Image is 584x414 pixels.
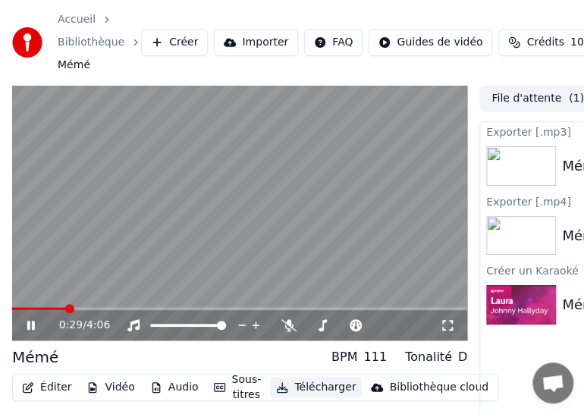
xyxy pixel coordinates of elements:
span: 0:29 [59,318,83,333]
span: ( 1 ) [569,91,584,106]
span: Mémé [58,58,90,73]
button: Guides de vidéo [369,29,492,56]
button: Télécharger [270,377,362,398]
button: Audio [144,377,205,398]
button: Éditer [16,377,77,398]
a: Accueil [58,12,96,27]
nav: breadcrumb [58,12,141,73]
img: youka [12,27,42,58]
a: Bibliothèque [58,35,124,50]
button: FAQ [304,29,363,56]
div: 111 [363,348,387,366]
div: / [59,318,96,333]
div: Mémé [12,347,58,368]
span: 4:06 [86,318,110,333]
span: 10 [570,35,584,50]
div: Tonalité [405,348,452,366]
span: Crédits [526,35,564,50]
button: Sous-titres [208,369,268,406]
div: BPM [331,348,357,366]
div: Ouvrir le chat [532,362,573,403]
div: Bibliothèque cloud [389,380,488,395]
button: Vidéo [80,377,140,398]
button: Importer [214,29,298,56]
button: Créer [141,29,208,56]
div: D [458,348,467,366]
